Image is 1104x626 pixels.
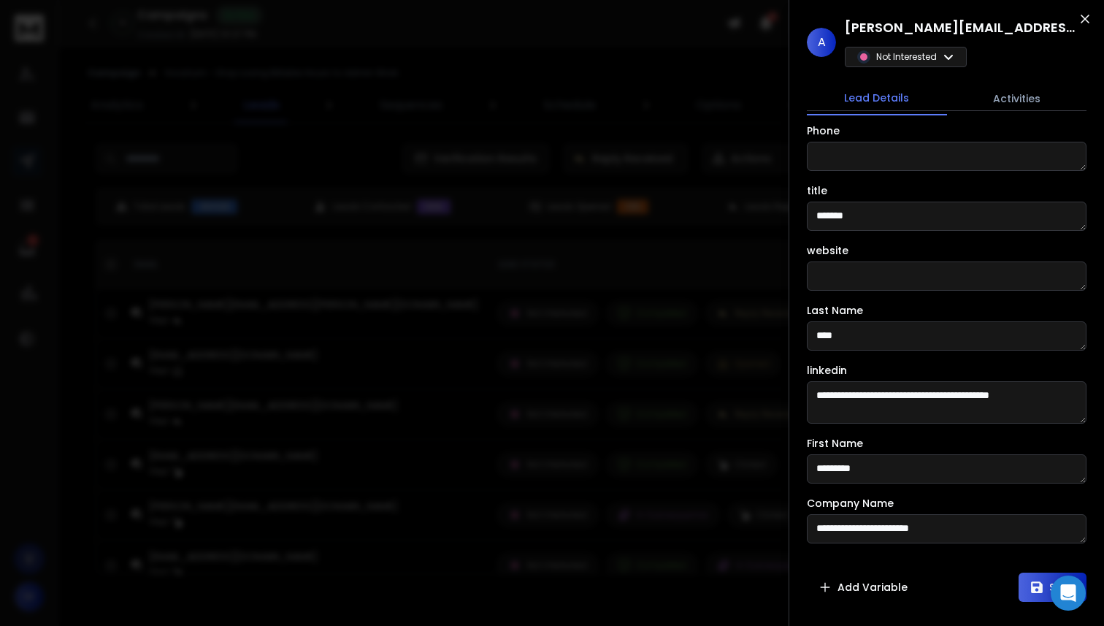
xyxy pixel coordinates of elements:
[1019,573,1086,602] button: Save
[807,305,863,316] label: Last Name
[807,126,840,136] label: Phone
[1051,576,1086,611] div: Open Intercom Messenger
[807,438,863,448] label: First Name
[807,365,847,375] label: linkedin
[845,18,1078,38] h1: [PERSON_NAME][EMAIL_ADDRESS][PERSON_NAME][DOMAIN_NAME]
[876,51,937,63] p: Not Interested
[807,573,919,602] button: Add Variable
[807,186,827,196] label: title
[807,28,836,57] span: A
[807,82,947,115] button: Lead Details
[947,83,1087,115] button: Activities
[807,498,894,508] label: Company Name
[807,245,848,256] label: website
